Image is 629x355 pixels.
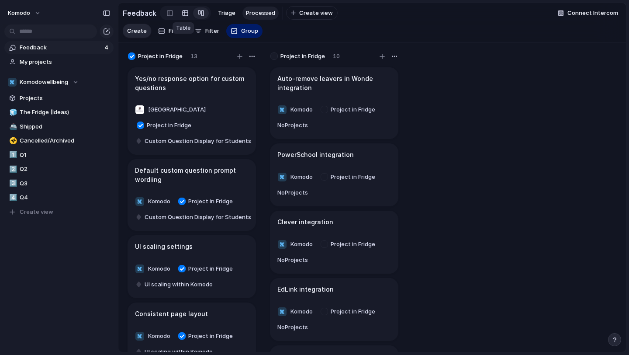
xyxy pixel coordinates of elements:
span: Komodo [148,332,170,341]
div: Clever integrationKomodoProject in FridgeNoProjects [270,211,398,274]
button: NoProjects [275,118,310,132]
h1: UI scaling settings [135,242,193,251]
button: UI scaling within Komodo [133,278,215,292]
span: 10 [333,52,340,61]
div: Yes/no response option for custom questions[GEOGRAPHIC_DATA]Project in FridgeCustom Question Disp... [128,67,256,155]
button: Komodowellbeing [4,76,114,89]
h1: EdLink integration [277,285,334,294]
button: NoProjects [275,253,310,267]
a: 2️⃣Q2 [4,163,114,176]
button: Komodo [133,262,173,276]
button: Komodo [275,170,315,184]
span: No Projects [277,324,308,331]
div: ☣️ [9,136,15,146]
button: Custom Question Display for Students [133,210,253,224]
span: Komodo [290,240,313,249]
span: UI scaling within Komodo [145,280,213,289]
a: 🧊The Fridge (Ideas) [4,106,114,119]
a: 1️⃣Q1 [4,149,114,162]
span: Shipped [20,122,111,131]
span: Q1 [20,151,111,160]
button: Project in Fridge [174,329,238,343]
span: Processed [246,9,275,17]
span: 13 [190,52,197,61]
a: 4️⃣Q4 [4,191,114,204]
span: The Fridge (Ideas) [20,108,111,117]
span: Komodo [290,307,313,316]
button: ☣️ [8,136,17,145]
h1: Consistent page layout [135,309,208,319]
button: Komodo [275,237,315,251]
button: 🧊 [8,108,17,117]
span: Fields [169,27,184,35]
span: Project in Fridge [147,121,195,130]
div: Table [173,22,194,34]
button: Komodo [275,103,315,117]
button: 🚢 [8,122,17,131]
button: [GEOGRAPHIC_DATA] [133,103,208,117]
div: 🚢Shipped [4,120,114,133]
button: Custom Question Display for Students [133,134,253,148]
div: 4️⃣ [9,193,15,203]
button: Project in Fridge [317,237,381,251]
span: Q4 [20,193,111,202]
button: Create view [286,6,338,20]
span: Cancelled/Archived [20,136,111,145]
button: Create [123,24,151,38]
span: Projects [20,94,111,103]
div: 🧊 [9,108,15,118]
span: Create view [299,9,333,17]
span: No Projects [277,256,308,263]
button: 4️⃣ [8,193,17,202]
span: Project in Fridge [138,52,186,61]
div: 3️⃣ [9,178,15,188]
span: Create [127,27,147,35]
button: Project in Fridge [133,118,197,132]
button: Project in Fridge [317,305,381,319]
span: Project in Fridge [188,332,236,341]
span: Project in Fridge [331,307,379,316]
a: My projects [4,56,114,69]
button: 2️⃣ [8,165,17,174]
span: Komodowellbeing [20,78,68,87]
button: Connect Intercom [554,7,622,20]
button: Group [226,24,263,38]
div: EdLink integrationKomodoProject in FridgeNoProjects [270,278,398,341]
div: PowerSchool integrationKomodoProject in FridgeNoProjects [270,143,398,206]
div: Auto-remove leavers in Wonde integrationKomodoProject in FridgeNoProjects [270,67,398,139]
span: [GEOGRAPHIC_DATA] [148,105,206,114]
h1: Yes/no response option for custom questions [135,74,249,92]
span: Komodo [148,197,170,206]
button: NoProjects [275,186,310,200]
a: Triage [214,7,239,20]
span: Project in Fridge [331,240,379,249]
span: Komodo [148,265,170,273]
div: UI scaling settingsKomodoProject in FridgeUI scaling within Komodo [128,235,256,298]
a: ☣️Cancelled/Archived [4,134,114,147]
button: NoProjects [275,320,310,334]
h1: Auto-remove leavers in Wonde integration [277,74,391,92]
button: Komodo [4,6,45,20]
span: Group [241,27,258,35]
h2: Feedback [123,8,156,18]
span: Q3 [20,179,111,188]
button: Create view [4,205,114,219]
span: Project in Fridge [331,105,379,114]
span: No Projects [277,189,308,196]
button: Project in Fridge [317,170,381,184]
button: Komodo [133,329,173,343]
div: 2️⃣ [9,164,15,174]
a: 3️⃣Q3 [4,177,114,190]
span: Custom Question Display for Students [145,137,251,146]
div: Default custom question prompt wordiingKomodoProject in FridgeCustom Question Display for Students [128,159,256,231]
span: Project in Fridge [280,52,328,61]
span: Custom Question Display for Students [145,213,251,222]
span: Create view [20,208,53,216]
button: Project in Fridge [174,195,238,209]
button: Project in Fridge [317,103,381,117]
span: 4 [104,43,110,52]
